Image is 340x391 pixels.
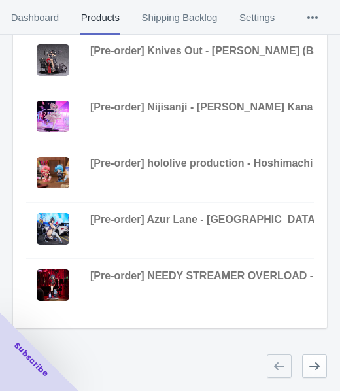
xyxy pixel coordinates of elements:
[37,269,69,301] img: 1_53639d1d-a79a-4d59-bd70-e52de3a6b314.jpg
[37,213,69,245] img: 1_15d170b7-ba76-413a-bafd-77b5f9c7ad82.jpg
[141,1,218,35] span: Shipping Backlog
[239,1,275,35] span: Settings
[10,1,59,35] span: Dashboard
[80,1,120,35] span: Products
[12,340,51,379] span: Subscribe
[37,101,69,132] img: 105_aa4ea294-978f-41f1-b34a-4be70d3efa40.jpg
[286,1,339,35] button: More tabs
[37,44,69,76] img: 101_5b7673ab-309e-4fe8-a328-e69f095c8ee0.jpg
[37,157,69,188] img: 104_ae54c13c-ec3b-4927-9093-85a2e27b48a8.jpg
